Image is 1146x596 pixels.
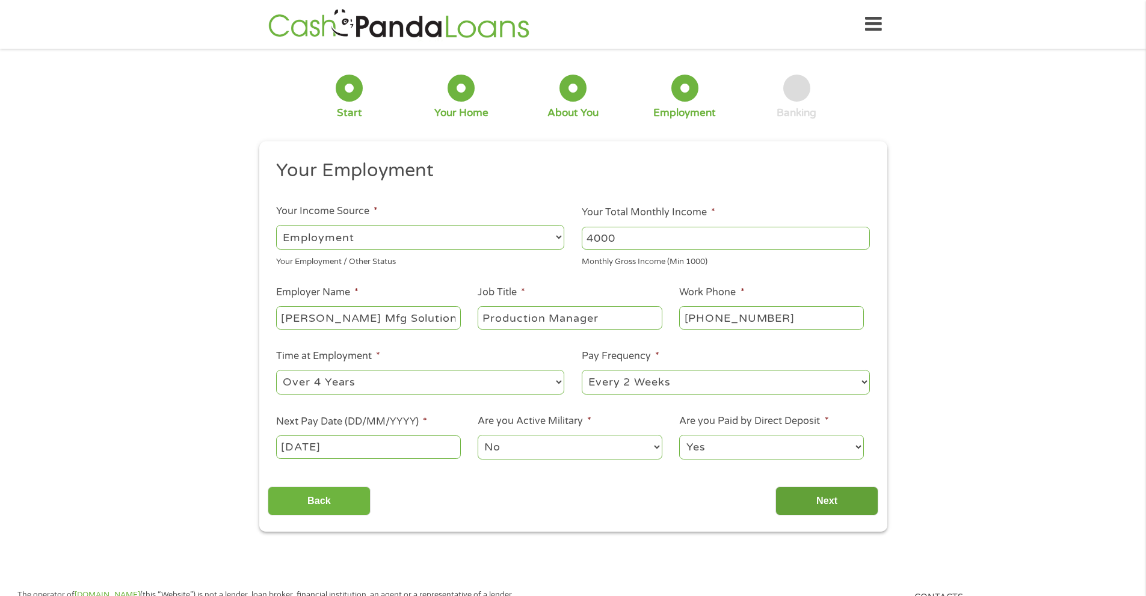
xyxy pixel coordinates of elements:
[547,106,599,120] div: About You
[276,159,861,183] h2: Your Employment
[276,306,460,329] input: Walmart
[777,106,816,120] div: Banking
[582,227,870,250] input: 1800
[653,106,716,120] div: Employment
[276,416,427,428] label: Next Pay Date (DD/MM/YYYY)
[582,350,659,363] label: Pay Frequency
[268,487,371,516] input: Back
[478,286,525,299] label: Job Title
[276,286,359,299] label: Employer Name
[679,286,744,299] label: Work Phone
[276,252,564,268] div: Your Employment / Other Status
[478,306,662,329] input: Cashier
[265,7,533,41] img: GetLoanNow Logo
[582,252,870,268] div: Monthly Gross Income (Min 1000)
[276,350,380,363] label: Time at Employment
[679,415,828,428] label: Are you Paid by Direct Deposit
[775,487,878,516] input: Next
[582,206,715,219] label: Your Total Monthly Income
[276,435,460,458] input: Use the arrow keys to pick a date
[337,106,362,120] div: Start
[679,306,863,329] input: (231) 754-4010
[434,106,488,120] div: Your Home
[478,415,591,428] label: Are you Active Military
[276,205,378,218] label: Your Income Source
